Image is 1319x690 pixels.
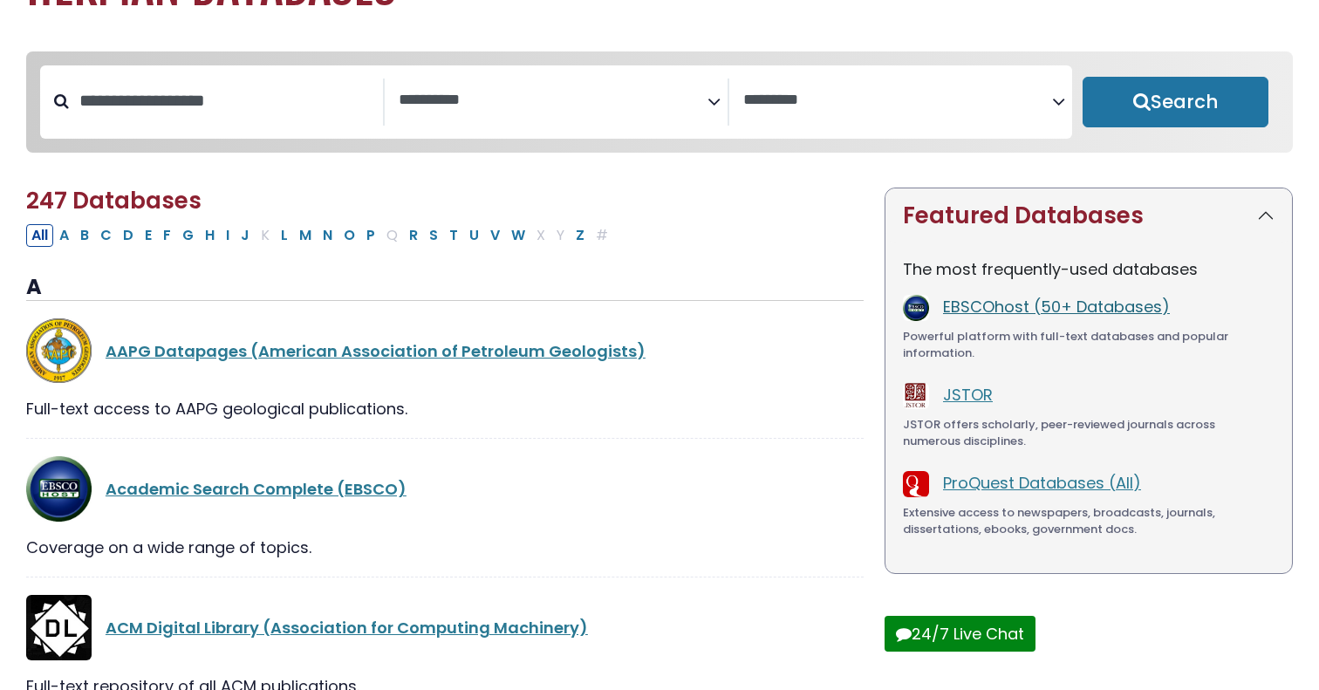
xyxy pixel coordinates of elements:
[26,397,864,420] div: Full-text access to AAPG geological publications.
[903,257,1275,281] p: The most frequently-used databases
[943,472,1141,494] a: ProQuest Databases (All)
[75,224,94,247] button: Filter Results B
[943,384,993,406] a: JSTOR
[338,224,360,247] button: Filter Results O
[318,224,338,247] button: Filter Results N
[158,224,176,247] button: Filter Results F
[236,224,255,247] button: Filter Results J
[743,92,1052,110] textarea: Search
[177,224,199,247] button: Filter Results G
[26,536,864,559] div: Coverage on a wide range of topics.
[571,224,590,247] button: Filter Results Z
[26,223,615,245] div: Alpha-list to filter by first letter of database name
[444,224,463,247] button: Filter Results T
[200,224,220,247] button: Filter Results H
[903,504,1275,538] div: Extensive access to newspapers, broadcasts, journals, dissertations, ebooks, government docs.
[118,224,139,247] button: Filter Results D
[106,478,407,500] a: Academic Search Complete (EBSCO)
[404,224,423,247] button: Filter Results R
[95,224,117,247] button: Filter Results C
[221,224,235,247] button: Filter Results I
[106,340,646,362] a: AAPG Datapages (American Association of Petroleum Geologists)
[26,51,1293,153] nav: Search filters
[26,275,864,301] h3: A
[485,224,505,247] button: Filter Results V
[26,224,53,247] button: All
[140,224,157,247] button: Filter Results E
[885,616,1035,652] button: 24/7 Live Chat
[276,224,293,247] button: Filter Results L
[26,185,202,216] span: 247 Databases
[506,224,530,247] button: Filter Results W
[106,617,588,639] a: ACM Digital Library (Association for Computing Machinery)
[54,224,74,247] button: Filter Results A
[1083,77,1268,127] button: Submit for Search Results
[943,296,1170,318] a: EBSCOhost (50+ Databases)
[464,224,484,247] button: Filter Results U
[903,416,1275,450] div: JSTOR offers scholarly, peer-reviewed journals across numerous disciplines.
[69,86,383,115] input: Search database by title or keyword
[399,92,707,110] textarea: Search
[294,224,317,247] button: Filter Results M
[885,188,1292,243] button: Featured Databases
[424,224,443,247] button: Filter Results S
[361,224,380,247] button: Filter Results P
[903,328,1275,362] div: Powerful platform with full-text databases and popular information.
